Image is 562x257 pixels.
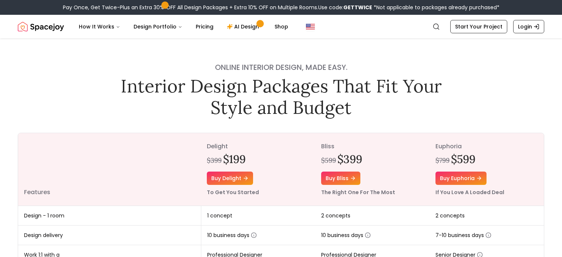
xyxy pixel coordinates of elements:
small: If You Love A Loaded Deal [435,189,504,196]
img: Spacejoy Logo [18,19,64,34]
small: To Get You Started [207,189,259,196]
a: Buy bliss [321,172,360,185]
small: The Right One For The Most [321,189,395,196]
span: Use code: [318,4,372,11]
nav: Global [18,15,544,38]
span: 7-10 business days [435,231,491,239]
button: How It Works [73,19,126,34]
div: $799 [435,155,450,166]
span: 10 business days [207,231,257,239]
div: $599 [321,155,336,166]
a: Buy delight [207,172,253,185]
nav: Main [73,19,294,34]
h2: $599 [451,152,475,166]
td: Design delivery [18,226,201,245]
p: bliss [321,142,424,151]
span: 2 concepts [435,212,465,219]
div: Pay Once, Get Twice-Plus an Extra 30% OFF All Design Packages + Extra 10% OFF on Multiple Rooms. [63,4,499,11]
td: Design - 1 room [18,206,201,226]
img: United States [306,22,315,31]
a: Login [513,20,544,33]
p: euphoria [435,142,538,151]
p: delight [207,142,309,151]
a: Spacejoy [18,19,64,34]
h2: $199 [223,152,246,166]
a: Pricing [190,19,219,34]
b: GETTWICE [343,4,372,11]
a: Shop [269,19,294,34]
h2: $399 [337,152,362,166]
div: $399 [207,155,222,166]
a: Buy euphoria [435,172,487,185]
h4: Online interior design, made easy. [115,62,447,72]
span: 10 business days [321,231,371,239]
a: AI Design [221,19,267,34]
span: 2 concepts [321,212,350,219]
h1: Interior Design Packages That Fit Your Style and Budget [115,75,447,118]
button: Design Portfolio [128,19,188,34]
span: *Not applicable to packages already purchased* [372,4,499,11]
span: 1 concept [207,212,232,219]
a: Start Your Project [450,20,507,33]
th: Features [18,133,201,206]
